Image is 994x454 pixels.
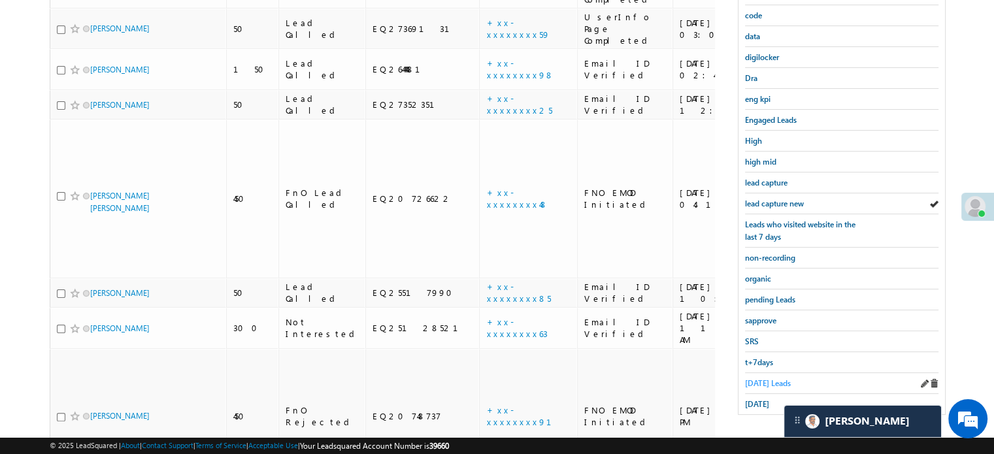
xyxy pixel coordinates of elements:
div: EQ26444481 [373,63,474,75]
div: EQ27352351 [373,99,474,110]
img: d_60004797649_company_0_60004797649 [22,69,55,86]
div: Lead Called [286,93,359,116]
a: Terms of Service [195,441,246,449]
a: [PERSON_NAME] [90,100,150,110]
div: EQ20748737 [373,410,474,422]
div: 300 [233,322,273,334]
span: Carter [825,415,910,427]
div: Email ID Verified [584,316,667,340]
div: FnO Rejected [286,404,359,428]
a: +xx-xxxxxxxx63 [486,316,547,339]
span: [DATE] Leads [745,378,791,388]
div: [DATE] 04:11 PM [680,187,774,210]
div: [DATE] 02:40 PM [680,57,774,81]
span: Engaged Leads [745,115,797,125]
span: 39660 [429,441,449,451]
span: Dra [745,73,757,83]
div: 50 [233,99,273,110]
div: Email ID Verified [584,57,667,81]
a: About [121,441,140,449]
span: non-recording [745,253,795,263]
div: 50 [233,287,273,299]
div: FnO Lead Called [286,187,359,210]
a: +xx-xxxxxxxx25 [486,93,552,116]
img: Carter [805,414,820,429]
div: Email ID Verified [584,281,667,304]
span: Your Leadsquared Account Number is [300,441,449,451]
a: [PERSON_NAME] [90,288,150,298]
div: EQ20726622 [373,193,474,204]
span: organic [745,274,771,284]
span: High [745,136,762,146]
div: FNO EMOD Initiated [584,404,667,428]
div: [DATE] 03:09 PM [680,17,774,41]
a: [PERSON_NAME] [90,65,150,74]
a: +xx-xxxxxxxx85 [486,281,550,304]
span: code [745,10,762,20]
a: Contact Support [142,441,193,449]
div: Not Interested [286,316,359,340]
a: +xx-xxxxxxxx98 [486,57,554,80]
div: 150 [233,63,273,75]
div: [DATE] 03:43 PM [680,404,774,428]
a: Acceptable Use [248,441,298,449]
div: FNO EMOD Initiated [584,187,667,210]
span: high mid [745,157,776,167]
span: t+7days [745,357,773,367]
div: Chat with us now [68,69,220,86]
div: Email ID Verified [584,93,667,116]
div: EQ25517990 [373,287,474,299]
a: [PERSON_NAME] [90,24,150,33]
div: UserInfo Page Completed [584,11,667,46]
a: +xx-xxxxxxxx59 [486,17,550,40]
a: [PERSON_NAME] [90,323,150,333]
div: Minimize live chat window [214,7,246,38]
span: sapprove [745,316,776,325]
textarea: Type your message and hit 'Enter' [17,121,239,344]
div: 450 [233,410,273,422]
div: [DATE] 11:11 AM [680,310,774,346]
div: Lead Called [286,57,359,81]
div: Lead Called [286,281,359,304]
div: Lead Called [286,17,359,41]
div: carter-dragCarter[PERSON_NAME] [784,405,942,438]
a: [PERSON_NAME] [PERSON_NAME] [90,191,150,213]
span: Leads who visited website in the last 7 days [745,219,855,242]
div: [DATE] 10:55 PM [680,281,774,304]
div: 450 [233,193,273,204]
span: SRS [745,336,759,346]
div: 50 [233,23,273,35]
span: [DATE] [745,399,769,409]
a: +xx-xxxxxxxx91 [486,404,567,427]
a: +xx-xxxxxxxx48 [486,187,548,210]
span: data [745,31,760,41]
span: eng kpi [745,94,770,104]
em: Start Chat [178,355,237,373]
span: digilocker [745,52,779,62]
span: lead capture [745,178,787,187]
span: © 2025 LeadSquared | | | | | [50,440,449,452]
div: EQ27369131 [373,23,474,35]
div: EQ25128521 [373,322,474,334]
img: carter-drag [792,415,803,425]
span: lead capture new [745,199,804,208]
div: [DATE] 12:09 PM [680,93,774,116]
span: pending Leads [745,295,795,304]
a: [PERSON_NAME] [90,411,150,421]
